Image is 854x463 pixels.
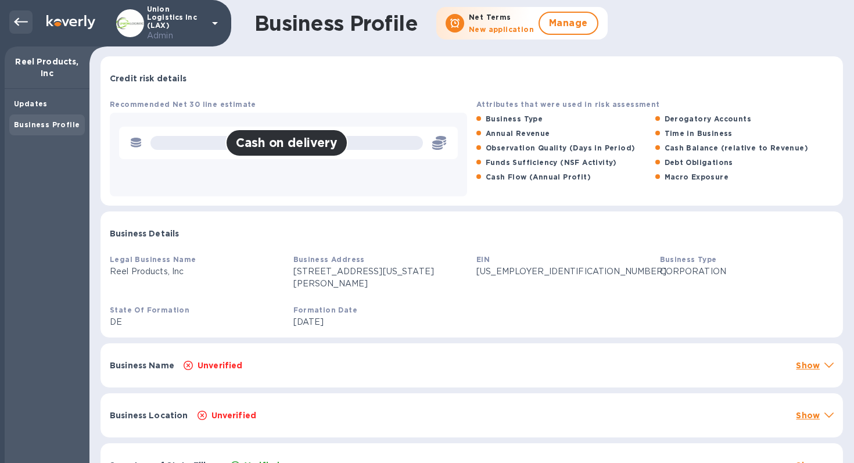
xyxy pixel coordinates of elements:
[476,265,651,278] p: [US_EMPLOYER_IDENTIFICATION_NUMBER]
[110,360,174,371] p: Business Name
[665,114,752,123] b: Derogatory Accounts
[147,5,205,42] p: Union Logistics Inc (LAX)
[549,16,588,30] span: Manage
[665,143,809,152] b: Cash Balance (relative to Revenue)
[46,15,95,29] img: Logo
[539,12,598,35] button: Manage
[110,228,179,239] p: Business Details
[660,265,834,278] p: CORPORATION
[110,306,189,314] b: State Of Formation
[198,360,243,371] p: Unverified
[14,56,80,79] p: Reel Products, Inc
[101,211,843,249] div: Business Details
[211,410,257,421] p: Unverified
[469,25,534,34] b: New application
[665,129,733,138] b: Time in Business
[110,265,284,278] p: Reel Products, Inc
[293,255,365,264] b: Business Address
[236,135,337,150] h2: Cash on delivery
[254,11,418,35] h1: Business Profile
[14,99,48,108] b: Updates
[101,343,843,387] div: Business NameUnverifiedShow
[486,143,635,152] b: Observation Quality (Days in Period)
[476,100,660,109] b: Attributes that were used in risk assessment
[110,316,284,328] p: DE
[486,173,591,181] b: Cash Flow (Annual Profit)
[110,100,256,109] b: Recommended Net 30 line estimate
[469,13,511,21] b: Net Terms
[101,56,843,94] div: Credit risk details
[486,114,543,123] b: Business Type
[293,265,468,290] p: [STREET_ADDRESS][US_STATE][PERSON_NAME]
[796,410,820,421] p: Show
[110,255,196,264] b: Legal Business Name
[486,158,617,167] b: Funds Sufficiency (NSF Activity)
[476,255,490,264] b: EIN
[293,306,358,314] b: Formation Date
[660,255,717,264] b: Business Type
[14,120,80,129] b: Business Profile
[796,360,820,371] p: Show
[665,173,729,181] b: Macro Exposure
[101,393,843,437] div: Business LocationUnverifiedShow
[147,30,205,42] p: Admin
[110,73,186,84] p: Credit risk details
[486,129,550,138] b: Annual Revenue
[665,158,733,167] b: Debt Obligations
[293,316,468,328] p: [DATE]
[110,410,188,421] p: Business Location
